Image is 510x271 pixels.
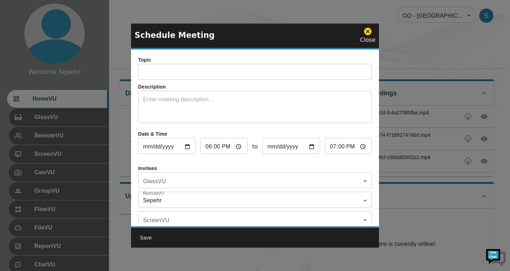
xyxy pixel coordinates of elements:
[360,27,375,44] div: Close
[41,89,98,161] span: We're online!
[12,33,30,51] img: d_736959983_company_1615157101543_736959983
[138,193,372,208] div: Sepehr
[138,130,372,138] p: Date & Time
[138,83,372,91] p: Description
[138,174,372,188] div: ​
[252,142,258,151] span: to
[37,37,119,46] div: Chat with us now
[138,213,372,227] div: ​
[135,29,215,41] p: Schedule Meeting
[138,56,372,64] p: Topic
[135,231,157,244] button: Save
[116,4,133,21] div: Minimize live chat window
[485,246,506,267] img: Chat Widget
[138,165,372,172] p: Invitees
[4,193,135,218] textarea: Type your message and hit 'Enter'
